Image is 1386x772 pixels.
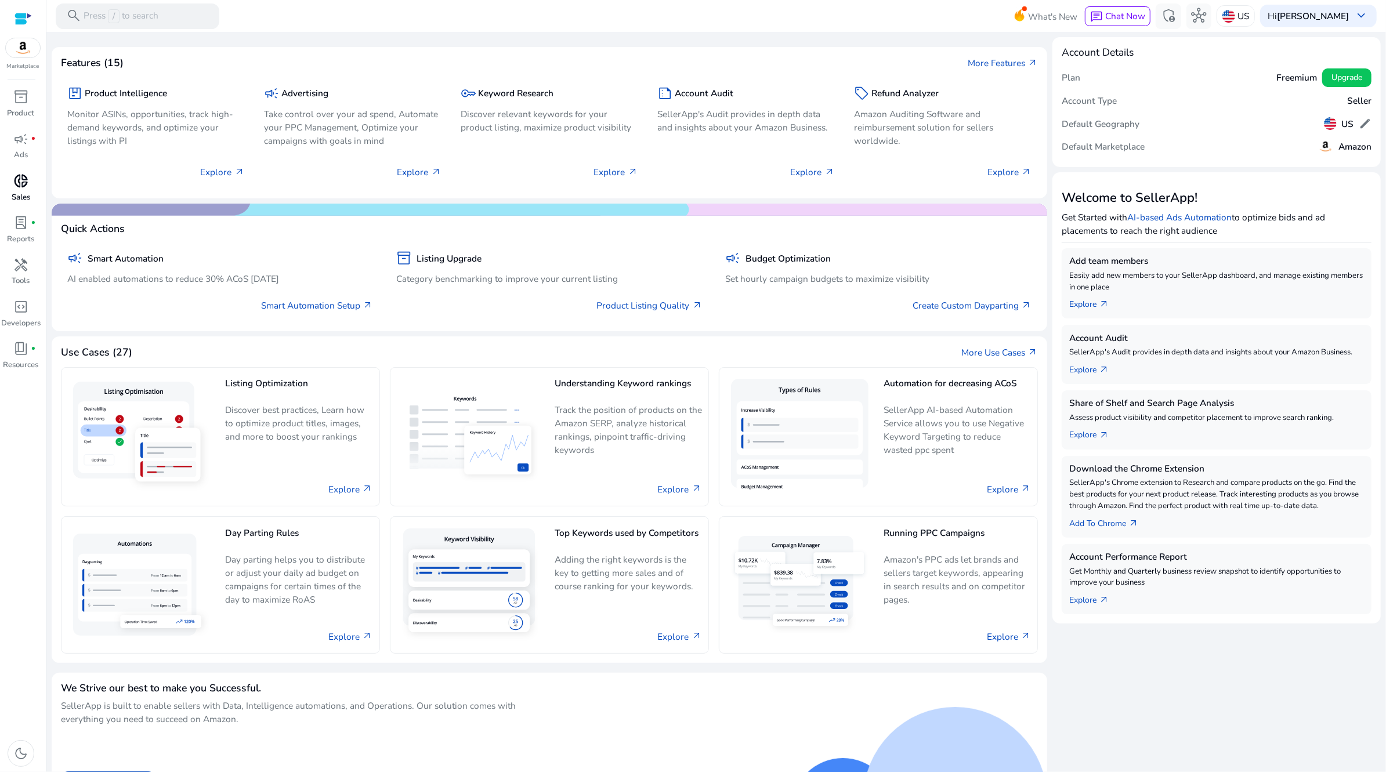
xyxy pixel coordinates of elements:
[657,107,835,134] p: SellerApp's Audit provides in depth data and insights about your Amazon Business.
[66,8,81,23] span: search
[108,9,119,23] span: /
[1354,8,1369,23] span: keyboard_arrow_down
[88,253,164,264] h5: Smart Automation
[3,360,39,371] p: Resources
[7,62,39,71] p: Marketplace
[968,56,1038,70] a: More Featuresarrow_outward
[987,630,1031,643] a: Explore
[12,276,30,287] p: Tools
[68,376,215,496] img: Listing Optimization
[1069,293,1120,311] a: Explorearrow_outward
[8,234,35,245] p: Reports
[1069,477,1364,512] p: SellerApp's Chrome extension to Research and compare products on the go. Find the best products f...
[13,215,28,230] span: lab_profile
[987,165,1032,179] p: Explore
[692,484,702,494] span: arrow_outward
[461,86,476,101] span: key
[397,386,544,487] img: Understanding Keyword rankings
[13,173,28,189] span: donut_small
[1062,211,1371,237] p: Get Started with to optimize bids and ad placements to reach the right audience
[461,107,638,134] p: Discover relevant keywords for your product listing, maximize product visibility
[1129,519,1139,529] span: arrow_outward
[67,107,245,147] p: Monitor ASINs, opportunities, track high-demand keywords, and optimize your listings with PI
[8,108,35,119] p: Product
[1127,211,1232,223] a: AI-based Ads Automation
[1,318,41,329] p: Developers
[692,631,702,641] span: arrow_outward
[1099,430,1110,441] span: arrow_outward
[14,150,28,161] p: Ads
[13,89,28,104] span: inventory_2
[1020,484,1031,494] span: arrow_outward
[85,88,167,99] h5: Product Intelligence
[431,167,442,177] span: arrow_outward
[1069,256,1364,266] h5: Add team members
[1069,358,1120,376] a: Explorearrow_outward
[1062,73,1080,83] h5: Plan
[692,300,703,311] span: arrow_outward
[987,483,1031,496] a: Explore
[1341,119,1354,129] h5: US
[61,699,549,726] p: SellerApp is built to enable sellers with Data, Intelligence automations, and Operations. Our sol...
[1237,6,1249,26] p: US
[555,403,702,456] p: Track the position of products on the Amazon SERP, analyze historical rankings, pinpoint traffic-...
[1062,96,1117,106] h5: Account Type
[31,136,36,142] span: fiber_manual_record
[397,523,544,646] img: Top Keywords used by Competitors
[628,167,638,177] span: arrow_outward
[1347,96,1371,106] h5: Seller
[12,192,30,204] p: Sales
[726,374,873,499] img: Automation for decreasing ACoS
[913,299,1032,312] a: Create Custom Dayparting
[657,630,701,643] a: Explore
[328,630,372,643] a: Explore
[225,378,372,398] h5: Listing Optimization
[1028,6,1077,27] span: What's New
[791,165,835,179] p: Explore
[1156,3,1181,29] button: admin_panel_settings
[264,86,279,101] span: campaign
[1062,142,1145,152] h5: Default Marketplace
[1069,424,1120,442] a: Explorearrow_outward
[13,258,28,273] span: handyman
[363,631,373,641] span: arrow_outward
[1069,463,1364,474] h5: Download the Chrome Extension
[1331,71,1362,84] span: Upgrade
[1069,412,1364,424] p: Assess product visibility and competitor placement to improve search ranking.
[1277,10,1349,22] b: [PERSON_NAME]
[725,272,1032,285] p: Set hourly campaign budgets to maximize visibility
[1021,300,1032,311] span: arrow_outward
[1069,347,1364,358] p: SellerApp's Audit provides in depth data and insights about your Amazon Business.
[746,253,831,264] h5: Budget Optimization
[1099,595,1110,606] span: arrow_outward
[1069,398,1364,408] h5: Share of Shelf and Search Page Analysis
[1099,299,1110,310] span: arrow_outward
[1021,167,1032,177] span: arrow_outward
[1085,6,1150,26] button: chatChat Now
[555,528,702,548] h5: Top Keywords used by Competitors
[1268,12,1349,20] p: Hi
[1191,8,1206,23] span: hub
[854,107,1032,147] p: Amazon Auditing Software and reimbursement solution for sellers worldwide.
[61,223,125,235] h4: Quick Actions
[61,682,549,694] h4: We Strive our best to make you Successful.
[1069,333,1364,343] h5: Account Audit
[13,341,28,356] span: book_4
[824,167,835,177] span: arrow_outward
[725,251,740,266] span: campaign
[555,378,702,398] h5: Understanding Keyword rankings
[1324,117,1337,130] img: us.svg
[1322,68,1371,87] button: Upgrade
[884,403,1031,456] p: SellerApp AI-based Automation Service allows you to use Negative Keyword Targeting to reduce wast...
[68,528,215,641] img: Day Parting Rules
[264,107,442,147] p: Take control over your ad spend, Automate your PPC Management, Optimize your campaigns with goals...
[84,9,158,23] p: Press to search
[1020,631,1031,641] span: arrow_outward
[1069,512,1149,530] a: Add To Chrome
[657,483,701,496] a: Explore
[1161,8,1176,23] span: admin_panel_settings
[13,132,28,147] span: campaign
[1186,3,1212,29] button: hub
[478,88,553,99] h5: Keyword Research
[67,251,82,266] span: campaign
